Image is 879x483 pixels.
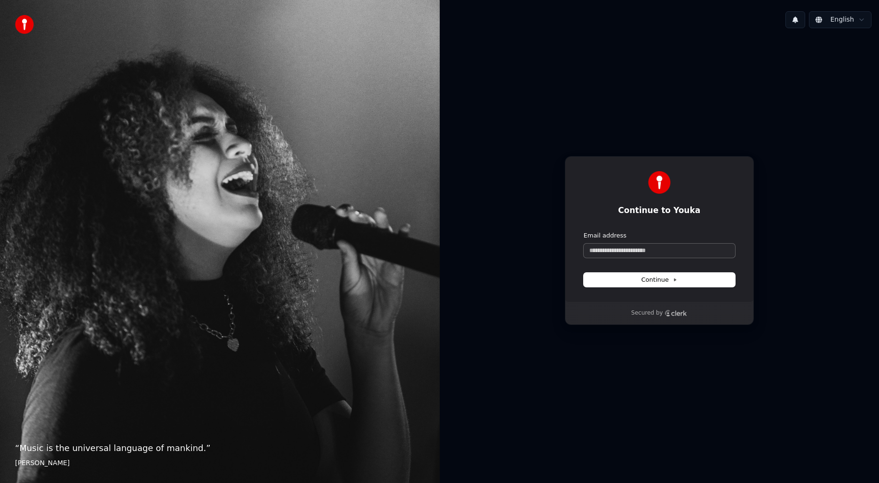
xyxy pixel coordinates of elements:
[15,442,425,455] p: “ Music is the universal language of mankind. ”
[584,231,626,240] label: Email address
[15,15,34,34] img: youka
[641,276,677,284] span: Continue
[584,205,735,216] h1: Continue to Youka
[665,310,687,317] a: Clerk logo
[584,273,735,287] button: Continue
[648,171,671,194] img: Youka
[15,459,425,468] footer: [PERSON_NAME]
[631,309,663,317] p: Secured by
